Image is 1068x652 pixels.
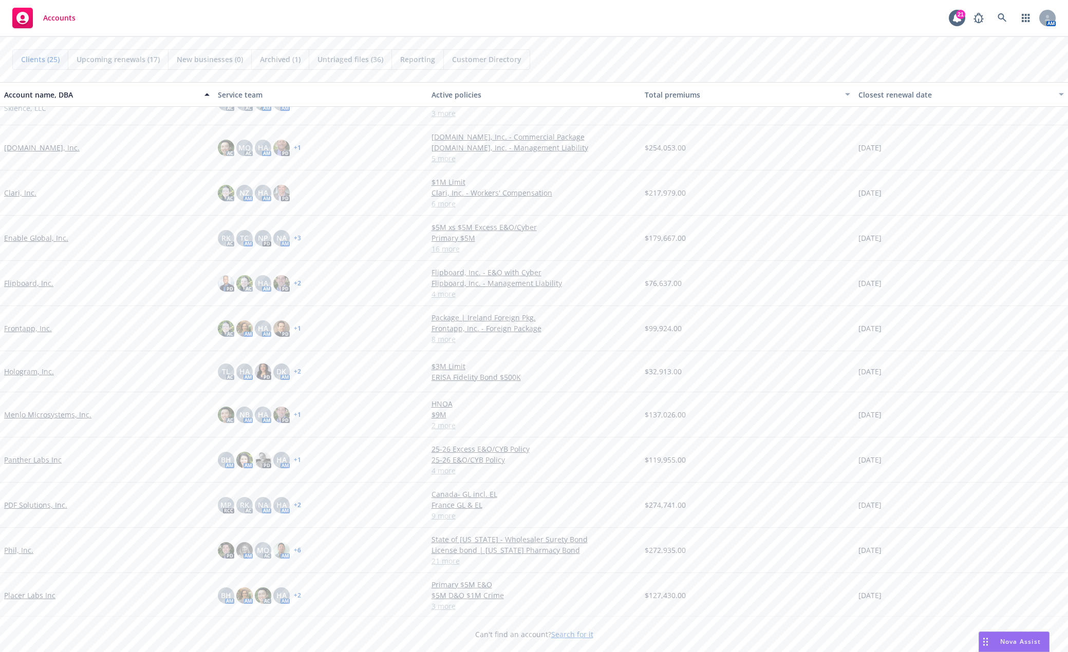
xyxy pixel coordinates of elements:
span: MQ [238,142,251,153]
span: HA [276,454,287,465]
img: photo [255,587,271,604]
span: HA [276,500,287,510]
a: + 2 [294,592,301,599]
a: $3M Limit [432,361,637,372]
span: [DATE] [858,545,882,555]
span: $254,053.00 [645,142,686,153]
div: Total premiums [645,89,839,100]
a: HNOA [432,398,637,409]
img: photo [218,407,234,423]
a: 2 more [432,420,637,431]
span: $32,913.00 [645,366,682,377]
span: $217,979.00 [645,187,686,198]
span: [DATE] [858,278,882,289]
span: $137,026.00 [645,409,686,420]
span: HA [239,366,250,377]
img: photo [273,542,290,559]
a: Menlo Microsystems, Inc. [4,409,91,420]
a: Search [992,8,1013,28]
span: Reporting [400,54,435,65]
a: 3 more [432,108,637,119]
span: [DATE] [858,454,882,465]
span: Upcoming renewals (17) [77,54,160,65]
button: Closest renewal date [854,82,1068,107]
img: photo [255,452,271,468]
span: [DATE] [858,233,882,243]
span: MQ [257,545,269,555]
a: $5M D&O $1M Crime [432,590,637,601]
span: MP [220,500,232,510]
a: + 3 [294,235,301,241]
a: Panther Labs Inc [4,454,62,465]
span: $127,430.00 [645,590,686,601]
img: photo [218,320,234,337]
a: + 2 [294,280,301,286]
a: Frontapp, Inc. [4,323,52,334]
button: Total premiums [641,82,854,107]
a: + 1 [294,412,301,418]
img: photo [273,320,290,337]
button: Active policies [427,82,641,107]
span: RK [221,233,231,243]
span: [DATE] [858,590,882,601]
img: photo [273,407,290,423]
span: $274,741.00 [645,500,686,510]
a: Switch app [1016,8,1036,28]
span: [DATE] [858,142,882,153]
a: $1M Limit [432,177,637,187]
div: Service team [218,89,423,100]
a: 21 more [432,555,637,566]
a: 16 more [432,243,637,254]
span: HA [258,142,268,153]
span: $272,935.00 [645,545,686,555]
span: [DATE] [858,500,882,510]
a: License bond | [US_STATE] Pharmacy Bond [432,545,637,555]
span: NA [276,233,287,243]
span: $99,924.00 [645,323,682,334]
span: NZ [239,187,249,198]
button: Nova Assist [979,631,1050,652]
a: 6 more [432,198,637,209]
img: photo [236,542,253,559]
a: Canada- GL incl. EL [432,489,637,500]
span: [DATE] [858,323,882,334]
a: Primary $5M E&O [432,579,637,590]
div: Closest renewal date [858,89,1053,100]
span: $119,955.00 [645,454,686,465]
a: [DOMAIN_NAME], Inc. - Commercial Package [432,131,637,142]
span: BH [221,454,231,465]
a: 25-26 E&O/CYB Policy [432,454,637,465]
a: + 1 [294,457,301,463]
span: Skience, LLC [4,103,46,113]
span: [DATE] [858,409,882,420]
span: HA [276,590,287,601]
a: 5 more [432,153,637,164]
img: photo [218,542,234,559]
a: 4 more [432,465,637,476]
span: HA [258,323,268,334]
img: photo [236,452,253,468]
span: Can't find an account? [475,629,593,640]
a: Enable Global, Inc. [4,233,68,243]
a: France GL & EL [432,500,637,510]
a: Clari, Inc. [4,187,36,198]
img: photo [255,363,271,380]
span: Customer Directory [452,54,521,65]
span: Archived (1) [260,54,301,65]
a: Primary $5M [432,233,637,243]
span: NA [258,500,268,510]
a: Frontapp, Inc. - Foreign Package [432,323,637,334]
a: Placer Labs Inc [4,590,55,601]
span: HA [258,409,268,420]
a: Phil, Inc. [4,545,33,555]
span: NP [258,233,268,243]
div: Drag to move [979,632,992,651]
a: Clari, Inc. - Workers' Compensation [432,187,637,198]
span: [DATE] [858,187,882,198]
